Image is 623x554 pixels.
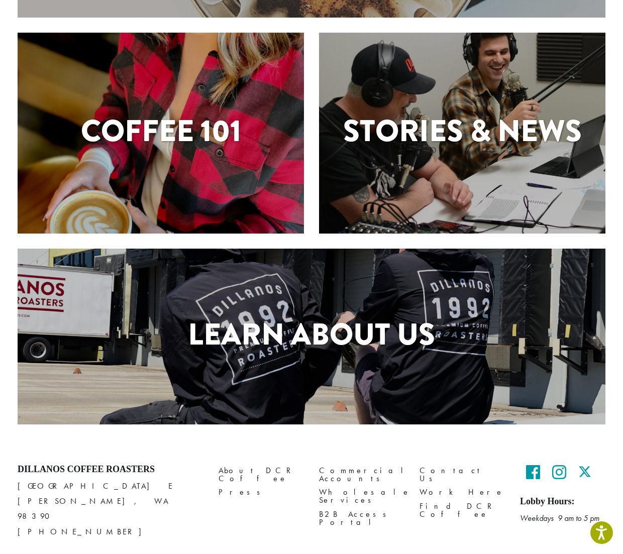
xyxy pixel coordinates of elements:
[319,464,404,486] a: Commercial Accounts
[18,33,304,234] a: Coffee 101
[319,507,404,529] a: B2B Access Portal
[18,312,605,357] h1: Learn About Us
[319,108,605,154] h1: Stories & News
[18,464,203,475] h4: Dillanos Coffee Roasters
[420,464,505,486] a: Contact Us
[420,486,505,499] a: Work Here
[219,486,304,499] a: Press
[219,464,304,486] a: About DCR Coffee
[520,513,599,523] em: Weekdays 9 am to 5 pm
[319,33,605,234] a: Stories & News
[319,486,404,507] a: Wholesale Services
[18,249,605,424] a: Learn About Us
[18,108,304,154] h1: Coffee 101
[18,479,203,539] p: [GEOGRAPHIC_DATA] E [PERSON_NAME], WA 98390 [PHONE_NUMBER]
[520,496,605,507] h5: Lobby Hours:
[420,499,505,521] a: Find DCR Coffee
